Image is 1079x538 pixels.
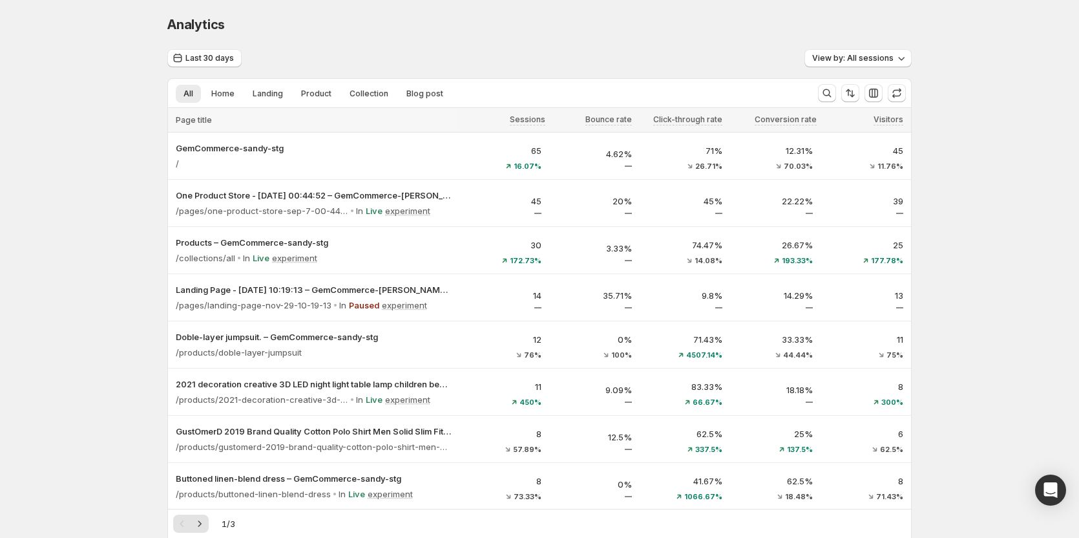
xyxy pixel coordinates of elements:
[253,252,269,264] p: Live
[466,380,541,393] p: 11
[828,333,903,346] p: 11
[557,383,632,396] p: 9.09%
[176,378,451,391] button: 2021 decoration creative 3D LED night light table lamp children bedroo – GemCommerce-sandy-stg
[348,488,365,500] p: Live
[841,84,859,102] button: Sort the results
[812,53,894,63] span: View by: All sessions
[514,162,541,170] span: 16.07%
[738,475,813,488] p: 62.5%
[738,383,813,396] p: 18.18%
[828,475,903,488] p: 8
[585,114,632,125] span: Bounce rate
[176,299,331,312] p: /pages/landing-page-nov-29-10-19-13
[167,17,225,32] span: Analytics
[356,393,363,406] p: In
[176,115,212,125] span: Page title
[176,425,451,438] p: GustOmerD 2019 Brand Quality Cotton Polo Shirt Men Solid Slim Fit Shor – GemCommerce-sandy-stg
[173,515,209,533] nav: Pagination
[611,351,632,359] span: 100%
[653,114,722,125] span: Click-through rate
[510,114,545,125] span: Sessions
[647,289,722,302] p: 9.8%
[804,49,912,67] button: View by: All sessions
[514,493,541,500] span: 73.33%
[871,257,903,264] span: 177.78%
[513,446,541,453] span: 57.89%
[828,289,903,302] p: 13
[176,472,451,485] p: Buttoned linen-blend dress – GemCommerce-sandy-stg
[243,252,250,264] p: In
[1035,475,1066,506] div: Open Intercom Messenger
[738,144,813,157] p: 12.31%
[828,427,903,440] p: 6
[695,446,722,453] span: 337.5%
[557,289,632,302] p: 35.71%
[368,488,413,500] p: experiment
[466,333,541,346] p: 12
[686,351,722,359] span: 4507.14%
[880,446,903,453] span: 62.5%
[738,289,813,302] p: 14.29%
[176,440,451,453] p: /products/gustomerd-2019-brand-quality-cotton-polo-shirt-men-solid-slim-fit-short-sleeve-polos-me...
[876,493,903,500] span: 71.43%
[782,257,813,264] span: 193.33%
[382,299,427,312] p: experiment
[783,351,813,359] span: 44.44%
[693,398,722,406] span: 66.67%
[647,333,722,346] p: 71.43%
[557,431,632,444] p: 12.5%
[818,84,836,102] button: Search and filter results
[301,89,331,99] span: Product
[466,144,541,157] p: 65
[191,515,209,533] button: Next
[350,89,388,99] span: Collection
[785,493,813,500] span: 18.48%
[349,299,379,312] p: Paused
[557,478,632,491] p: 0%
[366,204,382,217] p: Live
[185,53,234,63] span: Last 30 days
[176,142,451,155] button: GemCommerce-sandy-stg
[176,488,331,500] p: /products/buttoned-linen-blend-dress
[647,475,722,488] p: 41.67%
[877,162,903,170] span: 11.76%
[647,239,722,252] p: 74.47%
[466,289,541,302] p: 14
[557,242,632,255] p: 3.33%
[787,446,813,453] span: 137.5%
[176,283,451,296] button: Landing Page - [DATE] 10:19:13 – GemCommerce-[PERSON_NAME]-stg
[557,147,632,160] p: 4.62%
[253,89,283,99] span: Landing
[176,346,302,359] p: /products/doble-layer-jumpsuit
[519,398,541,406] span: 450%
[784,162,813,170] span: 70.03%
[176,236,451,249] button: Products – GemCommerce-sandy-stg
[886,351,903,359] span: 75%
[828,195,903,208] p: 39
[738,239,813,252] p: 26.67%
[222,517,235,530] span: 1 / 3
[466,475,541,488] p: 8
[738,195,813,208] p: 22.22%
[211,89,235,99] span: Home
[176,204,348,217] p: /pages/one-product-store-sep-7-00-44-52
[176,330,451,343] button: Doble-layer jumpsuit. – GemCommerce-sandy-stg
[684,493,722,500] span: 1066.67%
[738,333,813,346] p: 33.33%
[272,252,317,264] p: experiment
[557,195,632,208] p: 20%
[755,114,817,125] span: Conversion rate
[695,162,722,170] span: 26.71%
[828,380,903,393] p: 8
[647,195,722,208] p: 45%
[695,257,722,264] span: 14.08%
[828,239,903,252] p: 25
[738,427,813,440] p: 25%
[828,144,903,157] p: 45
[356,204,363,217] p: In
